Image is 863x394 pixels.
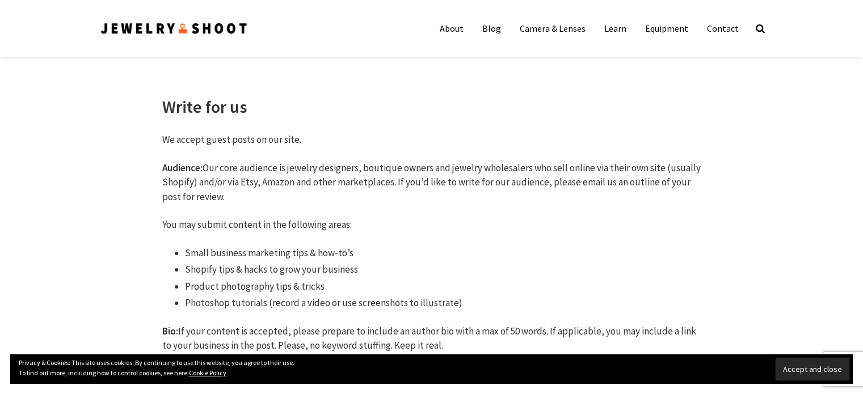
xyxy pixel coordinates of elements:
[162,324,701,353] p: If your content is accepted, please prepare to include an author bio with a max of 50 words. If a...
[162,218,701,232] p: You may submit content in the following areas:
[596,17,635,40] a: Learn
[162,162,203,174] strong: Audience:
[10,354,853,384] div: Privacy & Cookies: This site uses cookies. By continuing to use this website, you agree to their ...
[698,17,747,40] a: Contact
[162,133,701,147] p: We accept guest posts on our site.
[185,279,701,294] li: Product photography tips & tricks
[189,368,226,377] a: Cookie Policy
[185,246,701,261] li: Small business marketing tips & how-to’s
[637,17,697,40] a: Equipment
[511,17,594,40] a: Camera & Lenses
[100,21,249,36] img: Jewelry Photographer Bay Area - San Francisco | Nationwide via Mail
[162,161,701,205] p: Our core audience is jewelry designers, boutique owners and jewelry wholesalers who sell online v...
[776,358,849,380] input: Accept and close
[162,325,178,337] strong: Bio:
[185,262,701,277] li: Shopify tips & hacks to grow your business
[431,17,472,40] a: About
[185,296,701,311] li: Photoshop tutorials (record a video or use screenshots to illustrate)
[162,96,701,117] h1: Write for us
[474,17,510,40] a: Blog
